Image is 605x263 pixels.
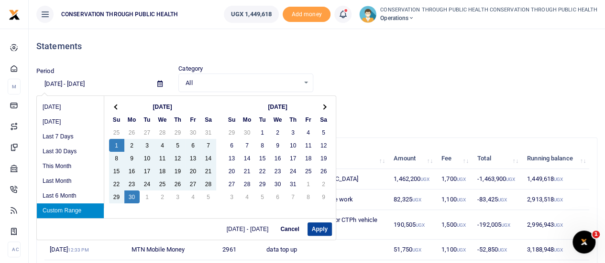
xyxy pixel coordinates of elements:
[224,190,240,203] td: 3
[436,210,472,240] td: 1,500
[316,139,331,152] td: 12
[522,240,589,260] td: 3,188,948
[224,113,240,126] th: Su
[201,190,216,203] td: 5
[388,210,436,240] td: 190,505
[501,222,510,228] small: UGX
[572,231,595,253] iframe: Intercom live chat
[472,210,522,240] td: -192,005
[255,126,270,139] td: 1
[316,152,331,165] td: 19
[126,240,218,260] td: MTN Mobile Money
[37,100,104,115] li: [DATE]
[37,144,104,159] li: Last 30 Days
[286,152,301,165] td: 17
[224,178,240,190] td: 27
[201,178,216,190] td: 28
[286,178,301,190] td: 31
[522,210,589,240] td: 2,996,943
[44,240,126,260] td: [DATE]
[388,148,436,169] th: Amount: activate to sort column ascending
[388,189,436,210] td: 82,325
[301,165,316,178] td: 25
[155,126,170,139] td: 28
[316,113,331,126] th: Sa
[270,152,286,165] td: 16
[124,190,140,203] td: 30
[255,139,270,152] td: 8
[201,165,216,178] td: 21
[124,100,201,113] th: [DATE]
[255,113,270,126] th: Tu
[170,190,186,203] td: 3
[316,178,331,190] td: 2
[472,189,522,210] td: -83,425
[286,139,301,152] td: 10
[316,165,331,178] td: 26
[186,126,201,139] td: 30
[155,178,170,190] td: 25
[255,152,270,165] td: 15
[201,126,216,139] td: 31
[436,169,472,189] td: 1,700
[140,152,155,165] td: 10
[109,126,124,139] td: 25
[286,126,301,139] td: 3
[240,126,255,139] td: 30
[457,177,466,182] small: UGX
[186,113,201,126] th: Fr
[140,139,155,152] td: 3
[472,240,522,260] td: -52,850
[255,190,270,203] td: 5
[436,189,472,210] td: 1,100
[240,190,255,203] td: 4
[37,159,104,174] li: This Month
[301,113,316,126] th: Fr
[140,165,155,178] td: 17
[186,178,201,190] td: 27
[380,14,597,22] span: Operations
[276,222,303,236] button: Cancel
[227,226,273,232] span: [DATE] - [DATE]
[155,139,170,152] td: 4
[412,197,421,202] small: UGX
[240,152,255,165] td: 14
[240,139,255,152] td: 7
[36,41,597,52] h4: Statements
[109,178,124,190] td: 22
[170,165,186,178] td: 19
[186,165,201,178] td: 20
[270,178,286,190] td: 30
[170,126,186,139] td: 29
[270,126,286,139] td: 2
[109,165,124,178] td: 15
[301,139,316,152] td: 11
[316,126,331,139] td: 5
[359,6,597,23] a: profile-user CONSERVATION THROUGH PUBLIC HEALTH CONSERVATION THROUGH PUBLIC HEALTH Operations
[8,242,21,257] li: Ac
[9,9,20,21] img: logo-small
[283,7,330,22] li: Toup your wallet
[270,165,286,178] td: 23
[140,190,155,203] td: 1
[124,126,140,139] td: 26
[255,165,270,178] td: 22
[506,177,515,182] small: UGX
[155,152,170,165] td: 11
[283,7,330,22] span: Add money
[498,197,507,202] small: UGX
[592,231,600,238] span: 1
[220,6,283,23] li: Wallet ballance
[301,126,316,139] td: 4
[170,178,186,190] td: 26
[140,113,155,126] th: Tu
[380,6,597,14] small: CONSERVATION THROUGH PUBLIC HEALTH CONSERVATION THROUGH PUBLIC HEALTH
[472,169,522,189] td: -1,463,900
[224,152,240,165] td: 13
[124,165,140,178] td: 16
[37,203,104,218] li: Custom Range
[109,139,124,152] td: 1
[240,165,255,178] td: 21
[261,240,388,260] td: data top up
[36,76,150,92] input: select period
